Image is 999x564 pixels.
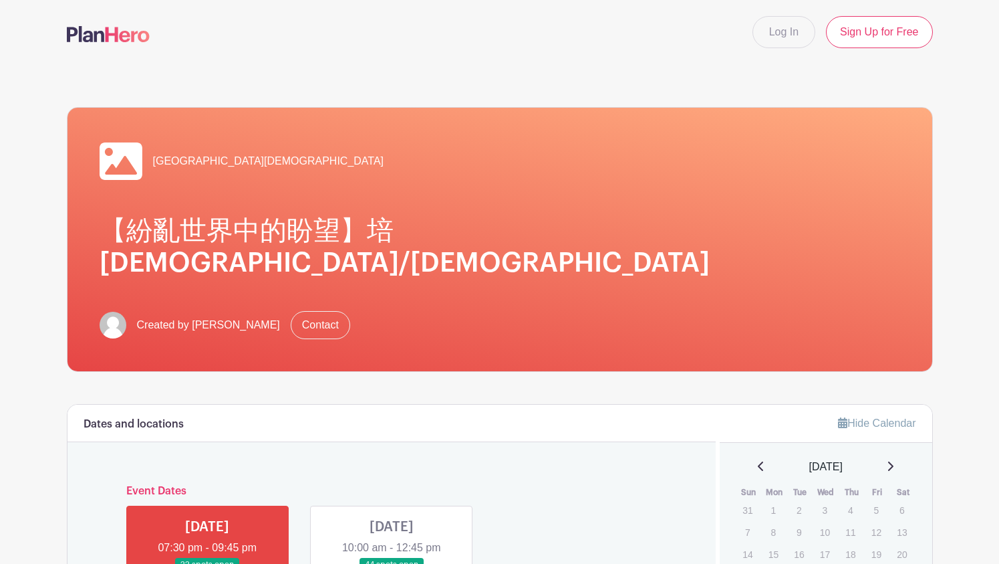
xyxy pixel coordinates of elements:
[839,522,861,543] p: 11
[814,522,836,543] p: 10
[890,486,916,499] th: Sat
[762,486,788,499] th: Mon
[116,485,668,498] h6: Event Dates
[137,317,280,333] span: Created by [PERSON_NAME]
[100,312,126,339] img: default-ce2991bfa6775e67f084385cd625a349d9dcbb7a52a09fb2fda1e96e2d18dcdb.png
[865,522,887,543] p: 12
[84,418,184,431] h6: Dates and locations
[736,522,758,543] p: 7
[839,500,861,521] p: 4
[839,486,865,499] th: Thu
[291,311,350,339] a: Contact
[762,522,784,543] p: 8
[67,26,150,42] img: logo-507f7623f17ff9eddc593b1ce0a138ce2505c220e1c5a4e2b4648c50719b7d32.svg
[788,522,810,543] p: 9
[891,522,913,543] p: 13
[809,459,843,475] span: [DATE]
[826,16,932,48] a: Sign Up for Free
[787,486,813,499] th: Tue
[153,153,384,169] span: [GEOGRAPHIC_DATA][DEMOGRAPHIC_DATA]
[100,215,900,279] h1: 【紛亂世界中的盼望】培[DEMOGRAPHIC_DATA]/[DEMOGRAPHIC_DATA]
[736,486,762,499] th: Sun
[838,417,915,429] a: Hide Calendar
[752,16,815,48] a: Log In
[813,486,839,499] th: Wed
[788,500,810,521] p: 2
[865,486,891,499] th: Fri
[762,500,784,521] p: 1
[736,500,758,521] p: 31
[891,500,913,521] p: 6
[865,500,887,521] p: 5
[814,500,836,521] p: 3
